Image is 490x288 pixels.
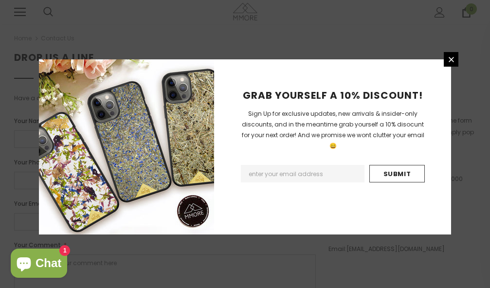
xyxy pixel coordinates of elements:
[243,89,423,102] span: GRAB YOURSELF A 10% DISCOUNT!
[241,165,364,182] input: Email Address
[242,109,424,150] span: Sign Up for exclusive updates, new arrivals & insider-only discounts, and in the meantime grab yo...
[369,165,425,182] input: Submit
[8,249,70,280] inbox-online-store-chat: Shopify online store chat
[444,52,458,67] a: Close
